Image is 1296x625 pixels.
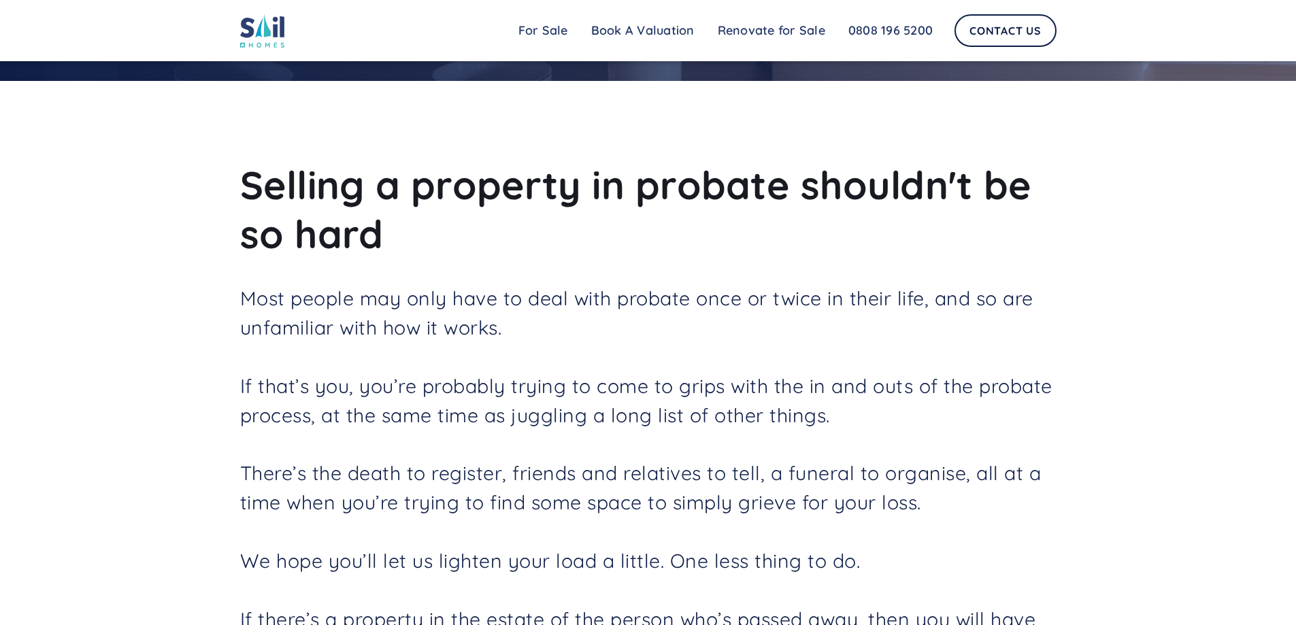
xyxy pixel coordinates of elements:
[706,17,837,44] a: Renovate for Sale
[240,14,285,48] img: sail home logo colored
[954,14,1057,47] a: Contact Us
[837,17,944,44] a: 0808 196 5200
[580,17,706,44] a: Book A Valuation
[240,161,1057,258] h2: Selling a property in probate shouldn't be so hard
[507,17,580,44] a: For Sale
